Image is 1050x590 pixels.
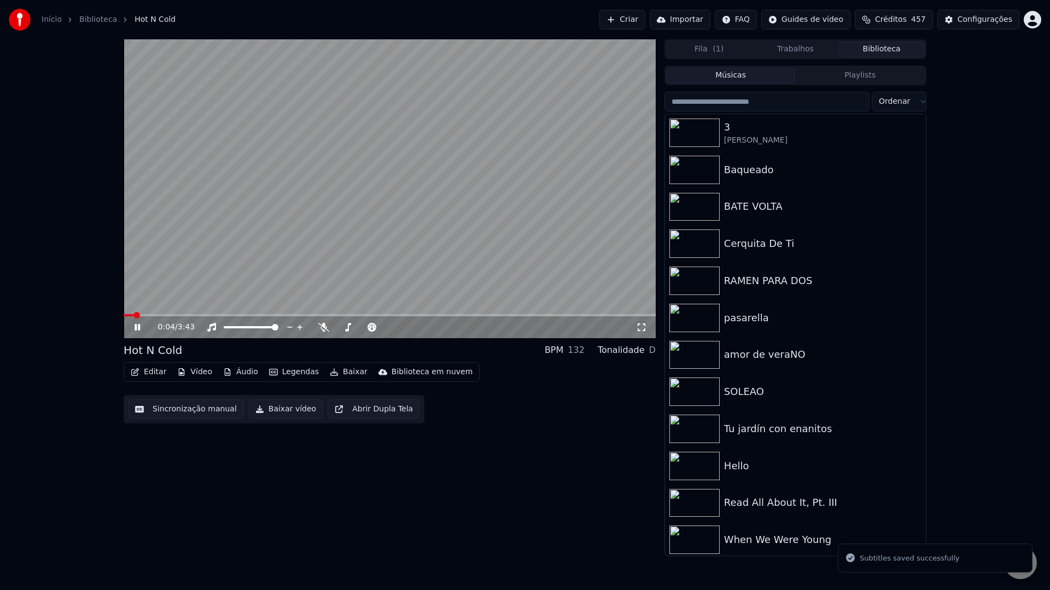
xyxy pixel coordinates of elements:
div: 3 [724,120,921,135]
button: Vídeo [173,364,217,380]
div: Hot N Cold [124,343,182,358]
a: Início [42,14,62,25]
span: 0:04 [158,322,175,333]
button: Biblioteca [838,42,925,57]
div: pasarella [724,310,921,326]
button: Legendas [265,364,323,380]
button: Créditos457 [855,10,933,29]
div: D [649,344,656,357]
div: Cerquita De Ti [724,236,921,251]
div: / [158,322,184,333]
button: FAQ [715,10,757,29]
span: Ordenar [879,96,910,107]
div: RAMEN PARA DOS [724,273,921,288]
span: ( 1 ) [713,44,724,55]
div: When We Were Young [724,532,921,547]
button: Baixar [325,364,372,380]
div: Read All About It, Pt. III [724,495,921,510]
div: Subtitles saved successfully [860,553,959,564]
button: Configurações [937,10,1019,29]
div: Hello [724,458,921,474]
span: Créditos [875,14,907,25]
button: Músicas [666,68,796,84]
span: 457 [911,14,926,25]
img: youka [9,9,31,31]
div: Tonalidade [598,344,645,357]
div: amor de veraNO [724,347,921,362]
div: Tu jardín con enanitos [724,421,921,436]
div: Biblioteca em nuvem [392,367,473,377]
button: Baixar vídeo [248,399,323,419]
div: BPM [545,344,563,357]
button: Guides de vídeo [761,10,850,29]
button: Importar [650,10,710,29]
div: 132 [568,344,585,357]
button: Abrir Dupla Tela [328,399,420,419]
button: Editar [126,364,171,380]
nav: breadcrumb [42,14,176,25]
div: [PERSON_NAME] [724,135,921,146]
button: Fila [666,42,752,57]
span: Hot N Cold [135,14,176,25]
div: Baqueado [724,162,921,178]
button: Criar [599,10,645,29]
a: Biblioteca [79,14,117,25]
div: SOLEAO [724,384,921,399]
button: Sincronização manual [128,399,244,419]
div: Configurações [958,14,1012,25]
span: 3:43 [178,322,195,333]
div: BATE VOLTA [724,199,921,214]
button: Áudio [219,364,262,380]
button: Trabalhos [752,42,839,57]
button: Playlists [795,68,925,84]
